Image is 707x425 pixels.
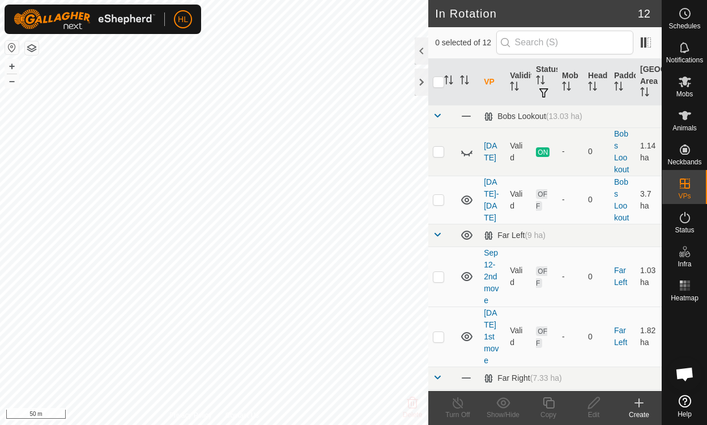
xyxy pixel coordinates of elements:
[636,307,662,367] td: 1.82 ha
[5,41,19,54] button: Reset Map
[584,246,610,307] td: 0
[636,59,662,105] th: [GEOGRAPHIC_DATA] Area
[479,59,505,105] th: VP
[526,410,571,420] div: Copy
[496,31,633,54] input: Search (S)
[536,147,550,157] span: ON
[616,410,662,420] div: Create
[614,177,629,222] a: Bobs Lookout
[530,373,562,382] span: (7.33 ha)
[562,194,579,206] div: -
[536,266,547,288] span: OFF
[484,177,499,222] a: [DATE]-[DATE]
[668,23,700,29] span: Schedules
[536,77,545,86] p-sorticon: Activate to sort
[484,373,562,383] div: Far Right
[675,227,694,233] span: Status
[444,77,453,86] p-sorticon: Activate to sort
[614,326,627,347] a: Far Left
[525,231,546,240] span: (9 ha)
[678,261,691,267] span: Infra
[480,410,526,420] div: Show/Hide
[562,146,579,158] div: -
[584,307,610,367] td: 0
[571,410,616,420] div: Edit
[505,176,531,224] td: Valid
[435,410,480,420] div: Turn Off
[435,7,638,20] h2: In Rotation
[460,77,469,86] p-sorticon: Activate to sort
[636,176,662,224] td: 3.7 ha
[484,141,497,162] a: [DATE]
[667,159,701,165] span: Neckbands
[536,189,547,211] span: OFF
[678,193,691,199] span: VPs
[484,112,582,121] div: Bobs Lookout
[505,59,531,105] th: Validity
[662,390,707,422] a: Help
[638,5,650,22] span: 12
[671,295,699,301] span: Heatmap
[562,271,579,283] div: -
[640,89,649,98] p-sorticon: Activate to sort
[636,246,662,307] td: 1.03 ha
[14,9,155,29] img: Gallagher Logo
[636,127,662,176] td: 1.14 ha
[178,14,188,25] span: HL
[546,112,582,121] span: (13.03 ha)
[614,129,629,174] a: Bobs Lookout
[562,83,571,92] p-sorticon: Activate to sort
[484,308,499,365] a: [DATE] 1st move
[435,37,496,49] span: 0 selected of 12
[614,83,623,92] p-sorticon: Activate to sort
[584,176,610,224] td: 0
[5,59,19,73] button: +
[510,83,519,92] p-sorticon: Activate to sort
[668,357,702,391] div: Open chat
[614,266,627,287] a: Far Left
[484,231,546,240] div: Far Left
[666,57,703,63] span: Notifications
[676,91,693,97] span: Mobs
[505,246,531,307] td: Valid
[557,59,584,105] th: Mob
[562,331,579,343] div: -
[584,127,610,176] td: 0
[25,41,39,55] button: Map Layers
[584,59,610,105] th: Head
[672,125,697,131] span: Animals
[678,411,692,418] span: Help
[505,307,531,367] td: Valid
[505,127,531,176] td: Valid
[588,83,597,92] p-sorticon: Activate to sort
[5,74,19,88] button: –
[531,59,557,105] th: Status
[536,326,547,348] span: OFF
[169,410,212,420] a: Privacy Policy
[610,59,636,105] th: Paddock
[225,410,259,420] a: Contact Us
[484,248,499,305] a: Sep 12-2nd move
